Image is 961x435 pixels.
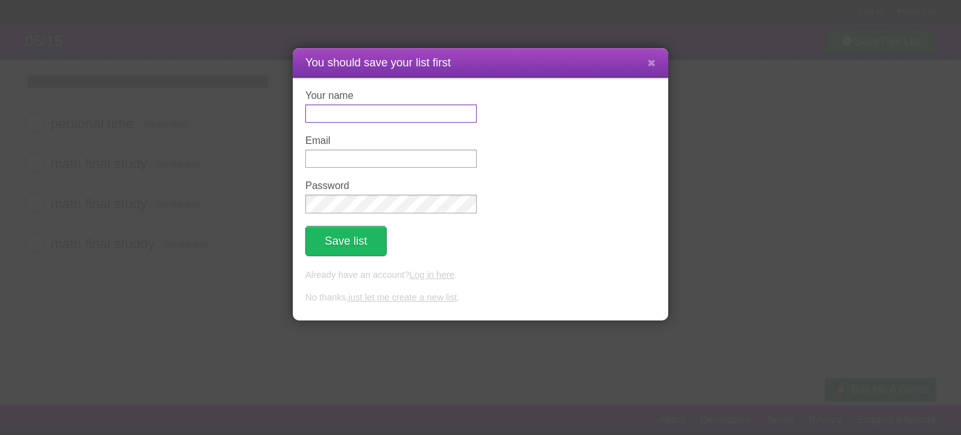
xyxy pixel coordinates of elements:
[305,135,477,146] label: Email
[305,226,387,256] button: Save list
[305,180,477,192] label: Password
[409,270,454,280] a: Log in here
[305,90,477,101] label: Your name
[305,269,656,282] p: Already have an account? .
[348,292,457,302] a: just let me create a new list
[305,291,656,305] p: No thanks, .
[305,54,656,71] h1: You should save your list first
